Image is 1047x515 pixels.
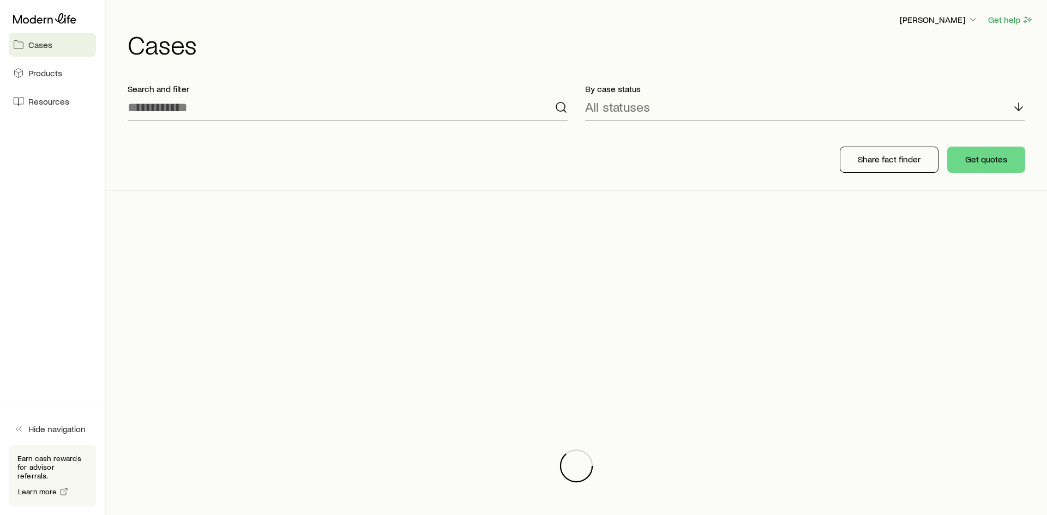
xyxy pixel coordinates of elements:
h1: Cases [128,31,1034,57]
p: Share fact finder [858,154,920,165]
p: [PERSON_NAME] [900,14,978,25]
span: Hide navigation [28,423,86,434]
button: Hide navigation [9,417,96,441]
button: Share fact finder [840,147,938,173]
p: By case status [585,83,1025,94]
a: Resources [9,89,96,113]
button: Get quotes [947,147,1025,173]
a: Cases [9,33,96,57]
span: Learn more [18,488,57,495]
span: Products [28,68,62,78]
span: Resources [28,96,69,107]
a: Products [9,61,96,85]
button: [PERSON_NAME] [899,14,979,27]
span: Cases [28,39,52,50]
p: Search and filter [128,83,568,94]
button: Get help [988,14,1034,26]
div: Earn cash rewards for advisor referrals.Learn more [9,445,96,506]
p: Earn cash rewards for advisor referrals. [17,454,87,480]
p: All statuses [585,99,650,114]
